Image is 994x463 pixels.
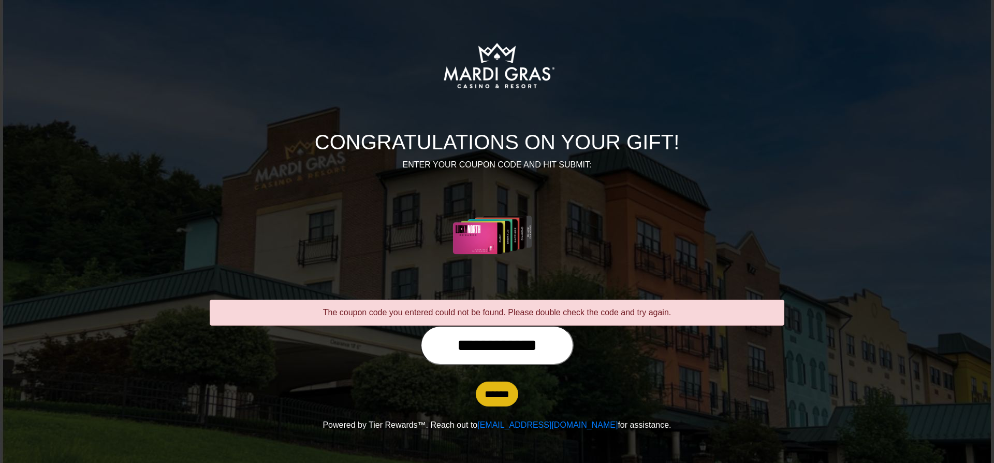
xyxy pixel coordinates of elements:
img: Center Image [428,184,566,287]
p: ENTER YOUR COUPON CODE AND HIT SUBMIT: [210,159,784,171]
span: Powered by Tier Rewards™. Reach out to for assistance. [323,420,671,429]
div: The coupon code you entered could not be found. Please double check the code and try again. [210,300,784,326]
a: [EMAIL_ADDRESS][DOMAIN_NAME] [477,420,618,429]
h1: CONGRATULATIONS ON YOUR GIFT! [210,130,784,155]
img: Logo [405,13,589,117]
